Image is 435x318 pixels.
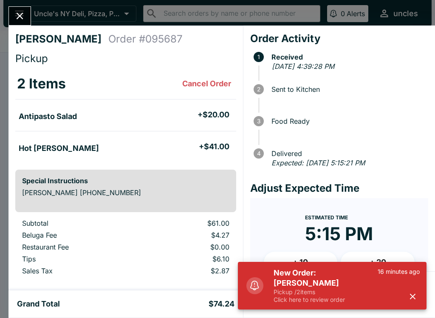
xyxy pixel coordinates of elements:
span: Food Ready [267,117,428,125]
h4: Order # 095687 [108,33,183,45]
button: Cancel Order [179,75,234,92]
h4: Order Activity [250,32,428,45]
text: 4 [257,150,260,157]
p: $4.27 [148,231,229,239]
p: Tips [22,255,134,263]
p: $2.87 [148,267,229,275]
button: Close [9,7,31,25]
h5: New Order: [PERSON_NAME] [274,268,378,288]
h5: $74.24 [209,299,234,309]
h4: [PERSON_NAME] [15,33,108,45]
time: 5:15 PM [305,223,373,245]
text: 1 [257,54,260,60]
p: Subtotal [22,219,134,227]
span: Estimated Time [305,214,348,221]
h5: Hot [PERSON_NAME] [19,143,99,153]
span: Pickup [15,52,48,65]
p: Sales Tax [22,267,134,275]
p: $61.00 [148,219,229,227]
text: 3 [257,118,260,125]
h4: Adjust Expected Time [250,182,428,195]
text: 2 [257,86,260,93]
h6: Special Instructions [22,176,229,185]
p: $6.10 [148,255,229,263]
button: + 10 [264,252,338,273]
em: [DATE] 4:39:28 PM [272,62,334,71]
h5: Antipasto Salad [19,111,77,122]
em: Expected: [DATE] 5:15:21 PM [271,159,365,167]
p: Beluga Fee [22,231,134,239]
p: Pickup / 2 items [274,288,378,296]
p: [PERSON_NAME] [PHONE_NUMBER] [22,188,229,197]
h3: 2 Items [17,75,66,92]
span: Received [267,53,428,61]
p: Click here to review order [274,296,378,304]
p: Restaurant Fee [22,243,134,251]
h5: Grand Total [17,299,60,309]
p: 16 minutes ago [378,268,420,275]
p: $0.00 [148,243,229,251]
table: orders table [15,219,236,278]
table: orders table [15,68,236,163]
button: + 20 [341,252,415,273]
span: Delivered [267,150,428,157]
h5: + $20.00 [198,110,229,120]
span: Sent to Kitchen [267,85,428,93]
h5: + $41.00 [199,142,229,152]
